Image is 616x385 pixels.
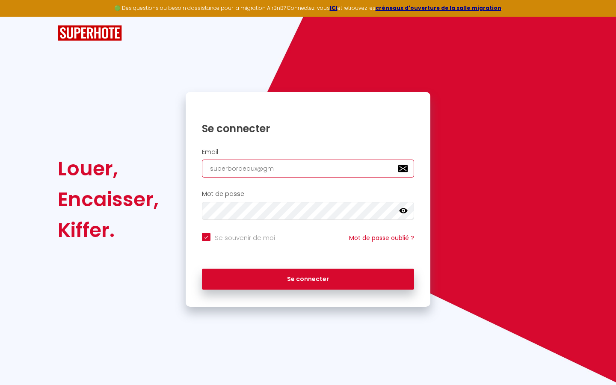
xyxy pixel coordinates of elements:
[202,190,414,198] h2: Mot de passe
[7,3,33,29] button: Ouvrir le widget de chat LiveChat
[349,234,414,242] a: Mot de passe oublié ?
[58,184,159,215] div: Encaisser,
[58,153,159,184] div: Louer,
[376,4,501,12] a: créneaux d'ouverture de la salle migration
[58,215,159,246] div: Kiffer.
[202,148,414,156] h2: Email
[330,4,338,12] a: ICI
[202,122,414,135] h1: Se connecter
[202,269,414,290] button: Se connecter
[58,25,122,41] img: SuperHote logo
[202,160,414,178] input: Ton Email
